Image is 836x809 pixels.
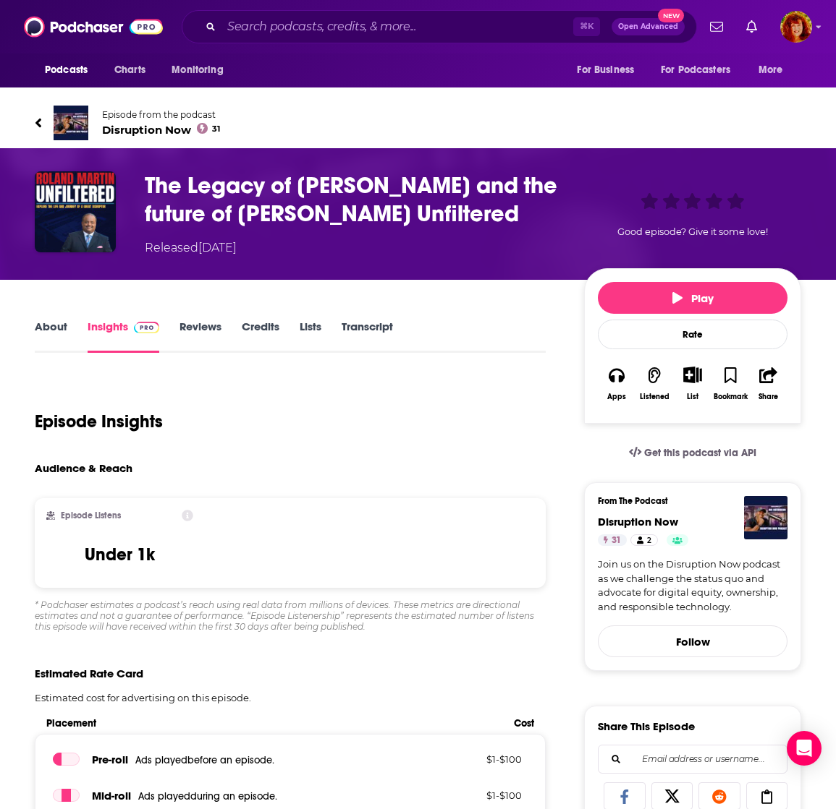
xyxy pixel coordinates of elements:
[35,667,143,680] span: Estimated Rate Card
[35,692,546,703] p: Estimated cost for advertising on this episode.
[610,745,775,773] input: Email address or username...
[598,515,678,528] a: Disruption Now
[105,56,154,84] a: Charts
[85,544,155,565] h3: Under 1k
[759,393,778,401] div: Share
[114,60,145,80] span: Charts
[88,320,159,353] a: InsightsPodchaser Pro
[651,56,751,84] button: open menu
[780,11,812,43] img: User Profile
[598,496,776,506] h3: From The Podcast
[712,357,749,410] button: Bookmark
[598,534,627,546] a: 31
[161,56,242,84] button: open menu
[598,282,788,314] button: Play
[92,753,128,766] span: Pre -roll
[138,790,277,802] span: Ads played during an episode .
[35,171,116,252] img: The Legacy of Roland Martin and the future of Roland Martin Unfiltered
[636,357,673,410] button: Listened
[35,56,106,84] button: open menu
[617,226,768,237] span: Good episode? Give it some love!
[612,18,685,35] button: Open AdvancedNew
[145,239,237,257] div: Released [DATE]
[618,23,678,30] span: Open Advanced
[598,719,695,733] h3: Share This Episode
[428,789,522,801] p: $ 1 - $ 100
[598,745,788,774] div: Search followers
[428,753,522,765] p: $ 1 - $ 100
[598,557,788,614] a: Join us on the Disruption Now podcast as we challenge the status quo and advocate for digital equ...
[35,106,801,140] a: Disruption NowEpisode from the podcastDisruption Now31
[45,60,88,80] span: Podcasts
[35,599,546,632] div: * Podchaser estimates a podcast’s reach using real data from millions of devices. These metrics a...
[180,320,221,353] a: Reviews
[573,17,600,36] span: ⌘ K
[687,392,698,401] div: List
[677,367,707,382] button: Show More Button
[35,461,132,475] h3: Audience & Reach
[598,320,788,349] div: Rate
[24,13,163,40] img: Podchaser - Follow, Share and Rate Podcasts
[102,109,220,120] span: Episode from the podcast
[92,789,131,802] span: Mid -roll
[644,447,756,459] span: Get this podcast via API
[221,15,573,38] input: Search podcasts, credits, & more...
[300,320,321,353] a: Lists
[640,393,670,401] div: Listened
[61,510,121,521] h2: Episode Listens
[674,357,712,410] div: Show More ButtonList
[759,60,783,80] span: More
[658,9,684,22] span: New
[598,625,788,657] button: Follow
[102,123,220,137] span: Disruption Now
[514,717,534,729] span: Cost
[598,357,636,410] button: Apps
[750,357,788,410] button: Share
[630,534,658,546] a: 2
[54,106,88,140] img: Disruption Now
[172,60,223,80] span: Monitoring
[134,322,159,333] img: Podchaser Pro
[780,11,812,43] button: Show profile menu
[748,56,801,84] button: open menu
[567,56,652,84] button: open menu
[182,10,697,43] div: Search podcasts, credits, & more...
[135,754,274,766] span: Ads played before an episode .
[672,291,714,305] span: Play
[617,435,768,471] a: Get this podcast via API
[577,60,634,80] span: For Business
[212,126,220,132] span: 31
[242,320,279,353] a: Credits
[661,60,730,80] span: For Podcasters
[704,14,729,39] a: Show notifications dropdown
[46,717,502,729] span: Placement
[780,11,812,43] span: Logged in as rpalermo
[647,534,651,548] span: 2
[342,320,393,353] a: Transcript
[740,14,763,39] a: Show notifications dropdown
[145,171,561,228] h3: The Legacy of Roland Martin and the future of Roland Martin Unfiltered
[787,731,822,766] div: Open Intercom Messenger
[607,393,626,401] div: Apps
[35,411,163,432] h1: Episode Insights
[35,320,67,353] a: About
[612,534,621,548] span: 31
[714,393,748,401] div: Bookmark
[744,496,788,539] img: Disruption Now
